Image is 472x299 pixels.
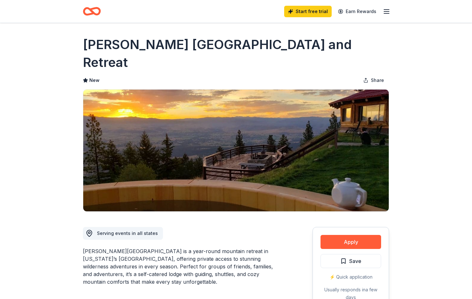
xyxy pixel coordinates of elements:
[334,6,380,17] a: Earn Rewards
[349,257,361,265] span: Save
[83,36,389,71] h1: [PERSON_NAME] [GEOGRAPHIC_DATA] and Retreat
[371,77,384,84] span: Share
[321,254,381,268] button: Save
[358,74,389,87] button: Share
[321,235,381,249] button: Apply
[83,90,389,211] img: Image for Downing Mountain Lodge and Retreat
[89,77,100,84] span: New
[284,6,332,17] a: Start free trial
[83,4,101,19] a: Home
[321,273,381,281] div: ⚡️ Quick application
[97,230,158,236] span: Serving events in all states
[83,247,282,286] div: [PERSON_NAME][GEOGRAPHIC_DATA] is a year-round mountain retreat in [US_STATE]’s [GEOGRAPHIC_DATA]...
